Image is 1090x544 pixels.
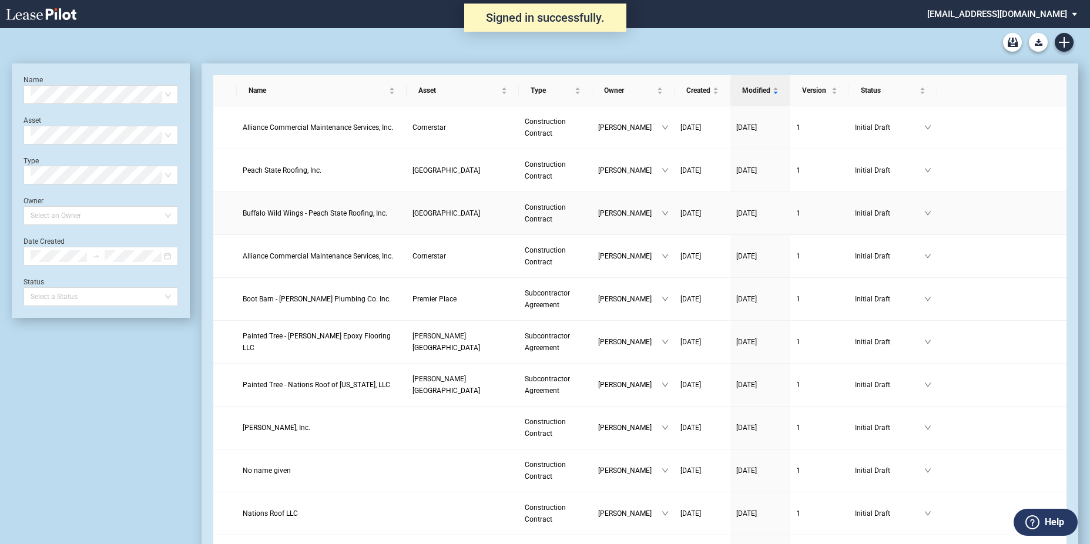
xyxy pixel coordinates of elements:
[243,332,391,352] span: Painted Tree - Brady Epoxy Flooring LLC
[412,373,513,397] a: [PERSON_NAME][GEOGRAPHIC_DATA]
[742,85,770,96] span: Modified
[525,289,570,309] span: Subcontractor Agreement
[24,76,43,84] label: Name
[736,381,757,389] span: [DATE]
[855,250,924,262] span: Initial Draft
[736,123,757,132] span: [DATE]
[1029,33,1048,52] button: Download Blank Form
[92,252,100,260] span: to
[680,465,725,476] a: [DATE]
[598,207,662,219] span: [PERSON_NAME]
[418,85,499,96] span: Asset
[24,197,43,205] label: Owner
[796,295,800,303] span: 1
[924,253,931,260] span: down
[412,209,480,217] span: Fayetteville Pavilion
[412,166,480,174] span: Flamingo Falls
[796,422,843,434] a: 1
[525,416,586,439] a: Construction Contract
[736,338,757,346] span: [DATE]
[849,75,937,106] th: Status
[525,159,586,182] a: Construction Contract
[736,508,784,519] a: [DATE]
[855,207,924,219] span: Initial Draft
[412,250,513,262] a: Cornerstar
[24,237,65,246] label: Date Created
[243,293,401,305] a: Boot Barn - [PERSON_NAME] Plumbing Co. Inc.
[519,75,592,106] th: Type
[525,202,586,225] a: Construction Contract
[796,381,800,389] span: 1
[662,424,669,431] span: down
[412,207,513,219] a: [GEOGRAPHIC_DATA]
[736,295,757,303] span: [DATE]
[680,422,725,434] a: [DATE]
[598,422,662,434] span: [PERSON_NAME]
[790,75,849,106] th: Version
[412,123,446,132] span: Cornerstar
[598,250,662,262] span: [PERSON_NAME]
[249,85,387,96] span: Name
[680,164,725,176] a: [DATE]
[796,509,800,518] span: 1
[525,117,566,137] span: Construction Contract
[525,373,586,397] a: Subcontractor Agreement
[924,124,931,131] span: down
[680,252,701,260] span: [DATE]
[680,123,701,132] span: [DATE]
[243,381,390,389] span: Painted Tree - Nations Roof of Ohio, LLC
[736,209,757,217] span: [DATE]
[243,250,401,262] a: Alliance Commercial Maintenance Services, Inc.
[662,510,669,517] span: down
[680,336,725,348] a: [DATE]
[243,422,401,434] a: [PERSON_NAME], Inc.
[796,122,843,133] a: 1
[531,85,572,96] span: Type
[525,502,586,525] a: Construction Contract
[525,244,586,268] a: Construction Contract
[680,379,725,391] a: [DATE]
[598,465,662,476] span: [PERSON_NAME]
[736,424,757,432] span: [DATE]
[243,509,298,518] span: Nations Roof LLC
[1014,509,1078,536] button: Help
[243,466,291,475] span: No name given
[592,75,675,106] th: Owner
[525,203,566,223] span: Construction Contract
[855,465,924,476] span: Initial Draft
[924,210,931,217] span: down
[736,509,757,518] span: [DATE]
[680,509,701,518] span: [DATE]
[855,164,924,176] span: Initial Draft
[680,295,701,303] span: [DATE]
[662,295,669,303] span: down
[598,379,662,391] span: [PERSON_NAME]
[24,116,41,125] label: Asset
[243,465,401,476] a: No name given
[924,338,931,345] span: down
[525,461,566,481] span: Construction Contract
[525,287,586,311] a: Subcontractor Agreement
[407,75,519,106] th: Asset
[92,252,100,260] span: swap-right
[525,330,586,354] a: Subcontractor Agreement
[924,295,931,303] span: down
[525,160,566,180] span: Construction Contract
[861,85,917,96] span: Status
[855,122,924,133] span: Initial Draft
[855,336,924,348] span: Initial Draft
[525,459,586,482] a: Construction Contract
[680,508,725,519] a: [DATE]
[796,508,843,519] a: 1
[924,424,931,431] span: down
[237,75,407,106] th: Name
[680,466,701,475] span: [DATE]
[736,293,784,305] a: [DATE]
[736,422,784,434] a: [DATE]
[680,424,701,432] span: [DATE]
[855,508,924,519] span: Initial Draft
[1055,33,1074,52] a: Create new document
[662,210,669,217] span: down
[598,293,662,305] span: [PERSON_NAME]
[243,123,393,132] span: Alliance Commercial Maintenance Services, Inc.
